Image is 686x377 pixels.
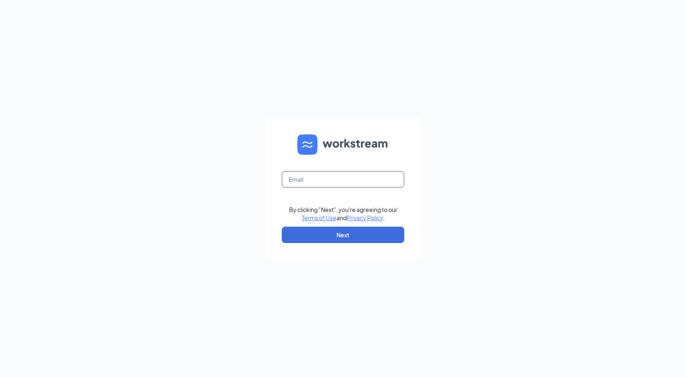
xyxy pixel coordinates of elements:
[282,171,404,187] input: Email
[282,227,404,243] button: Next
[347,214,383,221] a: Privacy Policy
[289,205,397,222] div: By clicking "Next", you're agreeing to our and .
[297,134,389,155] img: WS logo and Workstream text
[302,214,336,221] a: Terms of Use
